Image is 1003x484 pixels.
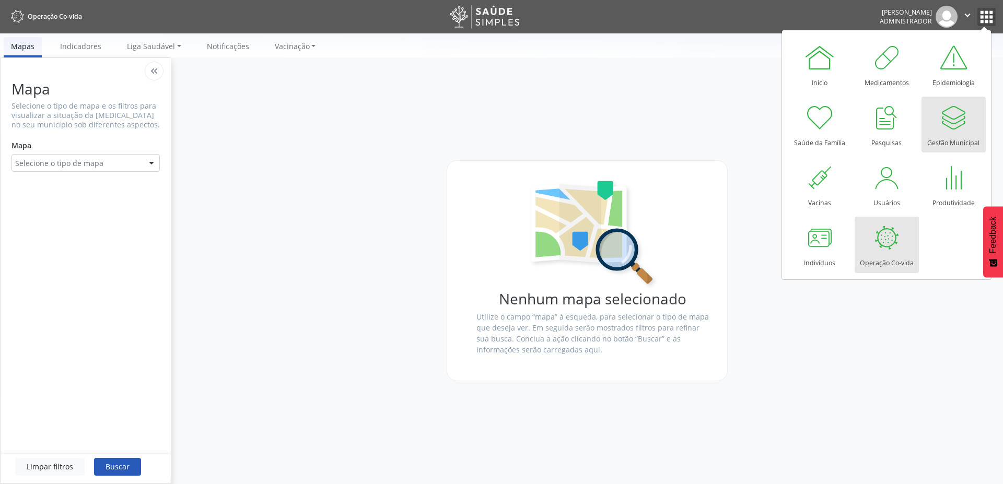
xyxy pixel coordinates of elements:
[94,458,141,476] button: Buscar
[476,311,709,355] p: Utilize o campo “mapa” à esqueda, para selecionar o tipo de mapa que deseja ver. Em seguida serão...
[983,206,1003,277] button: Feedback - Mostrar pesquisa
[200,37,256,55] a: Notificações
[267,37,323,55] a: Vacinação
[988,217,998,253] span: Feedback
[28,12,82,21] span: Operação Co-vida
[936,6,958,28] img: img
[855,97,919,152] a: Pesquisas
[855,157,919,213] a: Usuários
[788,217,852,273] a: Indivíduos
[7,8,82,25] a: Operação Co-vida
[977,8,996,26] button: apps
[958,6,977,28] button: 
[962,9,973,21] i: 
[922,37,986,92] a: Epidemiologia
[788,157,852,213] a: Vacinas
[855,37,919,92] a: Medicamentos
[476,290,709,308] h1: Nenhum mapa selecionado
[53,37,109,55] a: Indicadores
[120,37,189,55] a: Liga Saudável
[922,97,986,152] a: Gestão Municipal
[15,458,85,476] button: Limpar filtros
[880,17,932,26] span: Administrador
[15,158,103,169] span: Selecione o tipo de mapa
[4,37,42,57] a: Mapas
[11,101,160,129] p: Selecione o tipo de mapa e os filtros para visualizar a situação da [MEDICAL_DATA] no seu municíp...
[788,37,852,92] a: Início
[127,41,175,51] span: Liga Saudável
[275,41,310,51] span: Vacinação
[880,8,932,17] div: [PERSON_NAME]
[11,137,31,155] label: Mapa
[922,157,986,213] a: Produtividade
[788,97,852,152] a: Saúde da Família
[11,80,160,98] h1: Mapa
[526,179,659,291] img: search-map.svg
[855,217,919,273] a: Operação Co-vida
